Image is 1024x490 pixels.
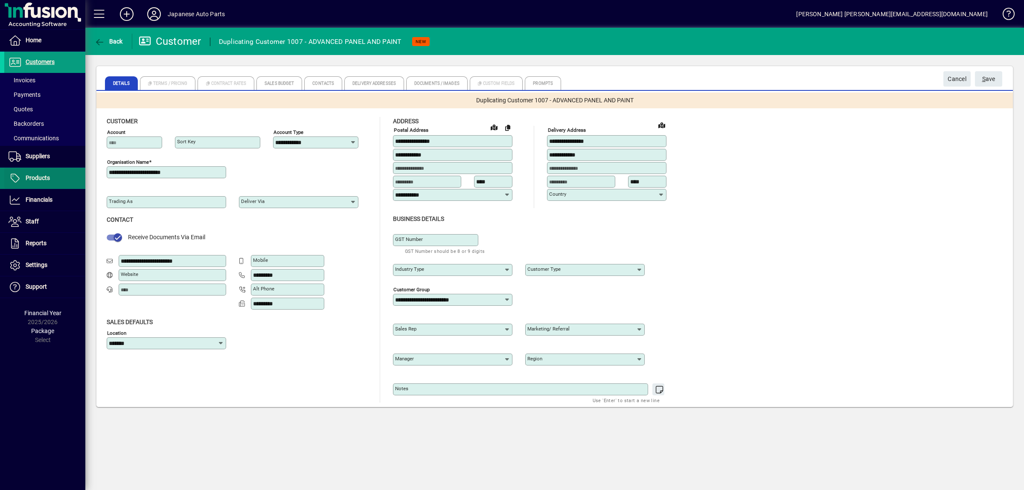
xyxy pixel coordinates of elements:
[4,276,85,298] a: Support
[92,34,125,49] button: Back
[4,116,85,131] a: Backorders
[395,386,408,391] mat-label: Notes
[24,310,61,316] span: Financial Year
[253,257,268,263] mat-label: Mobile
[796,7,988,21] div: [PERSON_NAME] [PERSON_NAME][EMAIL_ADDRESS][DOMAIN_NAME]
[4,168,85,189] a: Products
[416,39,426,44] span: NEW
[4,233,85,254] a: Reports
[549,191,566,197] mat-label: Country
[140,6,168,22] button: Profile
[9,91,41,98] span: Payments
[121,271,138,277] mat-label: Website
[26,283,47,290] span: Support
[4,30,85,51] a: Home
[476,96,634,105] span: Duplicating Customer 1007 - ADVANCED PANEL AND PAINT
[168,7,225,21] div: Japanese Auto Parts
[107,118,138,125] span: Customer
[4,146,85,167] a: Suppliers
[405,246,485,256] mat-hint: GST Number should be 8 or 9 digits
[107,159,149,165] mat-label: Organisation name
[943,71,971,87] button: Cancel
[107,216,133,223] span: Contact
[85,34,132,49] app-page-header-button: Back
[9,106,33,113] span: Quotes
[139,35,201,48] div: Customer
[9,77,35,84] span: Invoices
[395,236,423,242] mat-label: GST Number
[128,234,205,241] span: Receive Documents Via Email
[527,326,570,332] mat-label: Marketing/ Referral
[4,73,85,87] a: Invoices
[393,286,430,292] mat-label: Customer group
[26,196,52,203] span: Financials
[4,255,85,276] a: Settings
[4,102,85,116] a: Quotes
[996,2,1013,29] a: Knowledge Base
[393,118,419,125] span: Address
[26,37,41,43] span: Home
[219,35,401,49] div: Duplicating Customer 1007 - ADVANCED PANEL AND PAINT
[31,328,54,334] span: Package
[4,87,85,102] a: Payments
[4,189,85,211] a: Financials
[26,261,47,268] span: Settings
[109,198,133,204] mat-label: Trading as
[982,72,995,86] span: ave
[501,121,515,134] button: Copy to Delivery address
[393,215,444,222] span: Business details
[395,266,424,272] mat-label: Industry type
[107,129,125,135] mat-label: Account
[4,211,85,232] a: Staff
[9,135,59,142] span: Communications
[26,240,47,246] span: Reports
[107,319,153,325] span: Sales defaults
[26,153,50,159] span: Suppliers
[241,198,265,204] mat-label: Deliver via
[26,174,50,181] span: Products
[26,218,39,225] span: Staff
[975,71,1002,87] button: Save
[4,131,85,145] a: Communications
[395,326,416,332] mat-label: Sales rep
[948,72,966,86] span: Cancel
[655,118,669,132] a: View on map
[273,129,303,135] mat-label: Account Type
[593,395,660,405] mat-hint: Use 'Enter' to start a new line
[487,120,501,134] a: View on map
[527,266,561,272] mat-label: Customer type
[26,58,55,65] span: Customers
[527,356,542,362] mat-label: Region
[177,139,195,145] mat-label: Sort key
[107,330,126,336] mat-label: Location
[982,75,986,82] span: S
[253,286,274,292] mat-label: Alt Phone
[113,6,140,22] button: Add
[94,38,123,45] span: Back
[395,356,414,362] mat-label: Manager
[9,120,44,127] span: Backorders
